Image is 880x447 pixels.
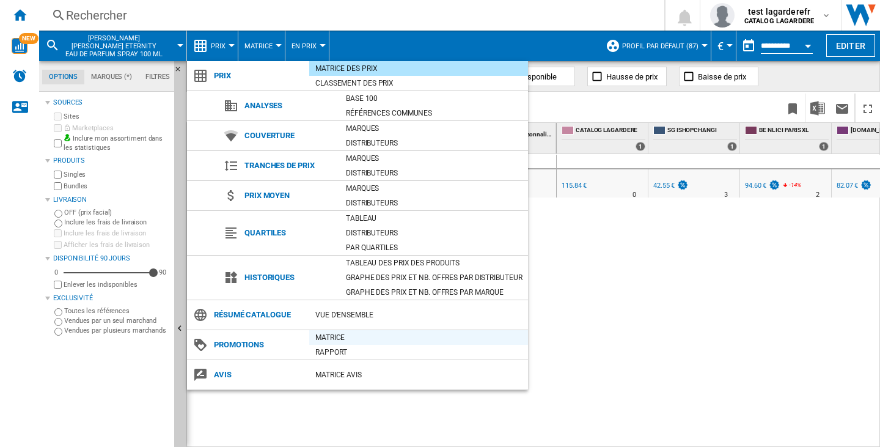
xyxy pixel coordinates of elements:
[340,286,528,298] div: Graphe des prix et nb. offres par marque
[238,157,340,174] span: Tranches de prix
[340,92,528,105] div: Base 100
[340,197,528,209] div: Distributeurs
[238,269,340,286] span: Historiques
[340,212,528,224] div: Tableau
[309,346,528,358] div: Rapport
[238,97,340,114] span: Analyses
[309,309,528,321] div: Vue d'ensemble
[238,224,340,242] span: Quartiles
[340,167,528,179] div: Distributeurs
[309,369,528,381] div: Matrice AVIS
[340,137,528,149] div: Distributeurs
[309,77,528,89] div: Classement des prix
[340,152,528,164] div: Marques
[340,182,528,194] div: Marques
[238,187,340,204] span: Prix moyen
[340,227,528,239] div: Distributeurs
[208,306,309,323] span: Résumé catalogue
[309,62,528,75] div: Matrice des prix
[340,107,528,119] div: Références communes
[238,127,340,144] span: Couverture
[340,242,528,254] div: Par quartiles
[208,336,309,353] span: Promotions
[340,272,528,284] div: Graphe des prix et nb. offres par distributeur
[309,331,528,344] div: Matrice
[208,366,309,383] span: Avis
[340,257,528,269] div: Tableau des prix des produits
[340,122,528,135] div: Marques
[208,67,309,84] span: Prix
